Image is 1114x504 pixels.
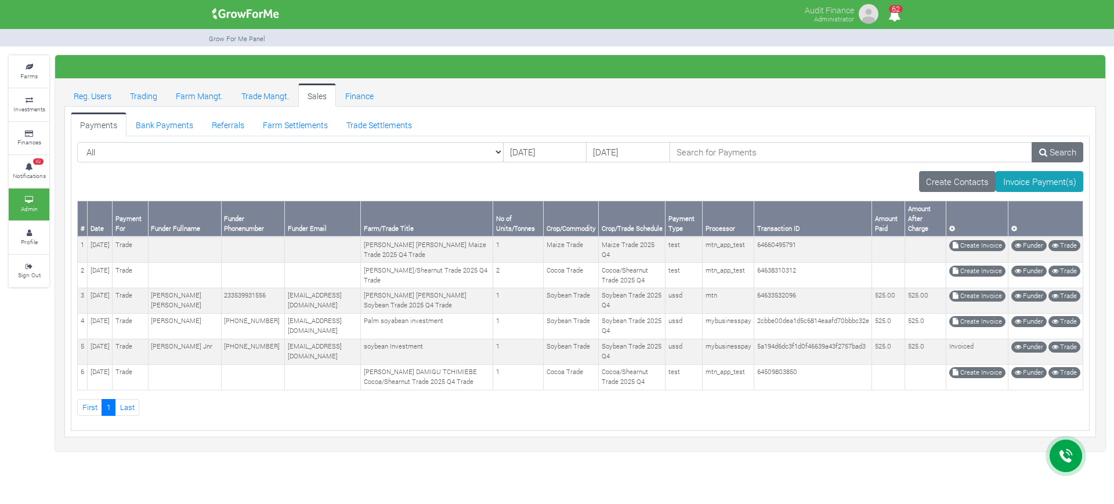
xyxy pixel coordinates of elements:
a: Trading [121,84,167,107]
td: Soybean Trade [544,339,599,364]
a: Funder [1011,316,1047,327]
td: Trade [113,339,149,364]
td: mybusinesspay [703,313,754,339]
td: [PERSON_NAME] [PERSON_NAME] Soybean Trade 2025 Q4 Trade [361,288,493,313]
a: Search [1032,142,1083,163]
td: 2cbbe00dea1d5c6814eaafd70bbbc32e [754,313,872,339]
th: # [78,201,88,237]
td: 525.0 [872,313,905,339]
td: mtn [703,288,754,313]
small: Finances [17,138,41,146]
td: test [665,263,703,288]
td: 233539931556 [221,288,285,313]
td: Palm soyabean investment [361,313,493,339]
td: [EMAIL_ADDRESS][DOMAIN_NAME] [285,288,361,313]
td: [EMAIL_ADDRESS][DOMAIN_NAME] [285,313,361,339]
td: 1 [493,237,544,262]
a: Create Contacts [919,171,996,192]
a: First [77,399,102,416]
th: Funder Email [285,201,361,237]
td: soybean Investment [361,339,493,364]
a: Profile [9,222,49,253]
td: Trade [113,313,149,339]
a: Create Invoice [949,367,1006,378]
small: Grow For Me Panel [209,34,265,43]
td: Trade [113,263,149,288]
td: [DATE] [88,263,113,288]
td: Trade [113,237,149,262]
td: 64638310312 [754,263,872,288]
a: 62 Notifications [9,155,49,187]
td: [PERSON_NAME] [PERSON_NAME] [148,288,221,313]
a: Invoice Payment(s) [996,171,1083,192]
td: Maize Trade 2025 Q4 [599,237,665,262]
a: Create Invoice [949,316,1006,327]
input: Search for Payments [670,142,1033,163]
td: Cocoa/Shearnut Trade 2025 Q4 [599,263,665,288]
td: mtn_app_test [703,364,754,390]
th: Transaction ID [754,201,872,237]
td: 3 [78,288,88,313]
td: mybusinesspay [703,339,754,364]
th: Farm/Trade Title [361,201,493,237]
a: Trade [1048,291,1080,302]
td: ussd [665,339,703,364]
i: Notifications [883,2,906,28]
a: Investments [9,89,49,121]
small: Sign Out [18,271,41,279]
a: Farms [9,56,49,88]
td: 1 [493,364,544,390]
td: Cocoa/Shearnut Trade 2025 Q4 [599,364,665,390]
a: Bank Payments [126,113,202,136]
th: Payment Type [665,201,703,237]
th: Amount After Charge [905,201,946,237]
th: Funder Phonenumber [221,201,285,237]
small: Admin [21,205,38,213]
td: [PERSON_NAME] DAMIGU TCHIMIEBE Cocoa/Shearnut Trade 2025 Q4 Trade [361,364,493,390]
a: Sign Out [9,255,49,287]
th: Crop/Trade Schedule [599,201,665,237]
td: test [665,237,703,262]
td: 5 [78,339,88,364]
td: [DATE] [88,237,113,262]
td: test [665,364,703,390]
td: [PHONE_NUMBER] [221,339,285,364]
td: [DATE] [88,339,113,364]
td: [PHONE_NUMBER] [221,313,285,339]
td: 1 [493,288,544,313]
a: Finances [9,122,49,154]
a: Sales [298,84,336,107]
a: Trade [1048,342,1080,353]
a: Admin [9,188,49,220]
td: 64509803850 [754,364,872,390]
td: 1 [78,237,88,262]
td: 525.0 [905,313,946,339]
a: Funder [1011,342,1047,353]
a: Last [115,399,139,416]
td: Soybean Trade 2025 Q4 [599,339,665,364]
td: [PERSON_NAME] Jnr [148,339,221,364]
a: Funder [1011,367,1047,378]
td: [EMAIL_ADDRESS][DOMAIN_NAME] [285,339,361,364]
td: 1 [493,313,544,339]
a: Payments [71,113,126,136]
img: growforme image [208,2,283,26]
a: Farm Mangt. [167,84,232,107]
td: Trade [113,364,149,390]
small: Investments [13,105,45,113]
td: Soybean Trade [544,313,599,339]
td: 525.00 [872,288,905,313]
a: 1 [102,399,115,416]
th: Funder Fullname [148,201,221,237]
a: Trade [1048,266,1080,277]
td: [PERSON_NAME] [148,313,221,339]
a: Referrals [202,113,254,136]
td: 525.0 [905,339,946,364]
td: Soybean Trade 2025 Q4 [599,313,665,339]
td: mtn_app_test [703,263,754,288]
td: Maize Trade [544,237,599,262]
td: Soybean Trade [544,288,599,313]
input: DD/MM/YYYY [503,142,587,163]
a: Reg. Users [64,84,121,107]
td: [PERSON_NAME] [PERSON_NAME] Maize Trade 2025 Q4 Trade [361,237,493,262]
